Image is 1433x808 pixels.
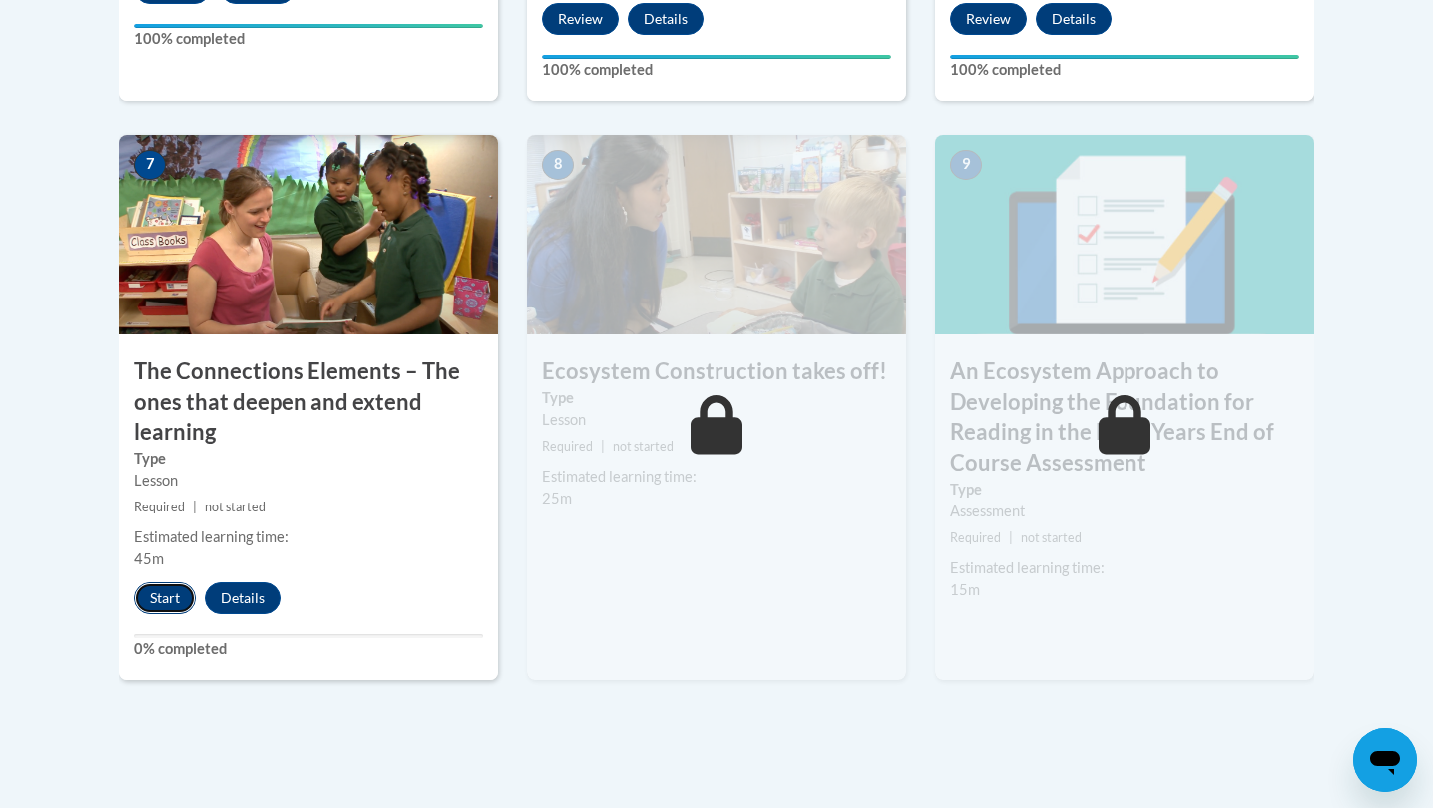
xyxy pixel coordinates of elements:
[134,24,483,28] div: Your progress
[134,526,483,548] div: Estimated learning time:
[601,439,605,454] span: |
[205,500,266,514] span: not started
[205,582,281,614] button: Details
[950,530,1001,545] span: Required
[527,356,906,387] h3: Ecosystem Construction takes off!
[193,500,197,514] span: |
[119,356,498,448] h3: The Connections Elements – The ones that deepen and extend learning
[950,479,1299,501] label: Type
[542,59,891,81] label: 100% completed
[134,550,164,567] span: 45m
[134,638,483,660] label: 0% completed
[542,150,574,180] span: 8
[134,582,196,614] button: Start
[613,439,674,454] span: not started
[950,150,982,180] span: 9
[134,500,185,514] span: Required
[542,490,572,506] span: 25m
[628,3,704,35] button: Details
[134,150,166,180] span: 7
[1353,728,1417,792] iframe: Button to launch messaging window
[527,135,906,334] img: Course Image
[542,387,891,409] label: Type
[950,3,1027,35] button: Review
[119,135,498,334] img: Course Image
[1021,530,1082,545] span: not started
[542,466,891,488] div: Estimated learning time:
[1009,530,1013,545] span: |
[950,501,1299,522] div: Assessment
[935,135,1314,334] img: Course Image
[935,356,1314,479] h3: An Ecosystem Approach to Developing the Foundation for Reading in the Early Years End of Course A...
[950,55,1299,59] div: Your progress
[950,59,1299,81] label: 100% completed
[542,3,619,35] button: Review
[134,28,483,50] label: 100% completed
[950,581,980,598] span: 15m
[950,557,1299,579] div: Estimated learning time:
[542,409,891,431] div: Lesson
[542,439,593,454] span: Required
[134,448,483,470] label: Type
[134,470,483,492] div: Lesson
[1036,3,1112,35] button: Details
[542,55,891,59] div: Your progress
